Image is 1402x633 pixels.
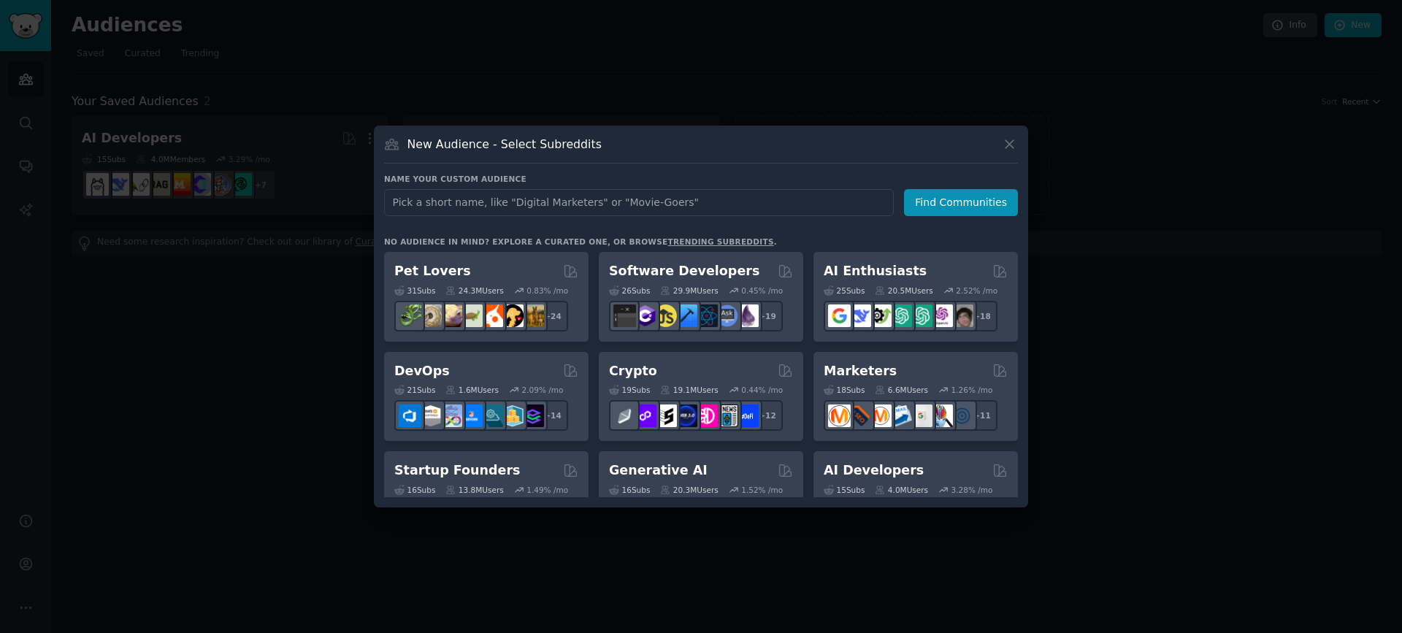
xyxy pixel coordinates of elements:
[660,385,718,395] div: 19.1M Users
[394,461,520,480] h2: Startup Founders
[526,285,568,296] div: 0.83 % /mo
[951,304,973,327] img: ArtificalIntelligence
[501,304,524,327] img: PetAdvice
[537,301,568,331] div: + 24
[741,285,783,296] div: 0.45 % /mo
[741,485,783,495] div: 1.52 % /mo
[824,485,865,495] div: 15 Sub s
[875,385,928,395] div: 6.6M Users
[394,485,435,495] div: 16 Sub s
[660,285,718,296] div: 29.9M Users
[695,304,718,327] img: reactnative
[675,404,697,427] img: web3
[445,385,499,395] div: 1.6M Users
[634,304,656,327] img: csharp
[394,362,450,380] h2: DevOps
[634,404,656,427] img: 0xPolygon
[445,485,503,495] div: 13.8M Users
[654,304,677,327] img: learnjavascript
[930,304,953,327] img: OpenAIDev
[967,400,997,431] div: + 11
[849,404,871,427] img: bigseo
[609,362,657,380] h2: Crypto
[399,404,421,427] img: azuredevops
[716,404,738,427] img: CryptoNews
[460,304,483,327] img: turtle
[667,237,773,246] a: trending subreddits
[951,485,993,495] div: 3.28 % /mo
[930,404,953,427] img: MarketingResearch
[480,404,503,427] img: platformengineering
[675,304,697,327] img: iOSProgramming
[394,285,435,296] div: 31 Sub s
[889,304,912,327] img: chatgpt_promptDesign
[521,304,544,327] img: dogbreed
[460,404,483,427] img: DevOpsLinks
[695,404,718,427] img: defiblockchain
[399,304,421,327] img: herpetology
[613,304,636,327] img: software
[419,304,442,327] img: ballpython
[522,385,564,395] div: 2.09 % /mo
[910,304,932,327] img: chatgpt_prompts_
[654,404,677,427] img: ethstaker
[609,262,759,280] h2: Software Developers
[956,285,997,296] div: 2.52 % /mo
[824,385,865,395] div: 18 Sub s
[609,385,650,395] div: 19 Sub s
[384,174,1018,184] h3: Name your custom audience
[869,404,892,427] img: AskMarketing
[537,400,568,431] div: + 14
[828,404,851,427] img: content_marketing
[716,304,738,327] img: AskComputerScience
[824,362,897,380] h2: Marketers
[613,404,636,427] img: ethfinance
[445,285,503,296] div: 24.3M Users
[407,137,602,152] h3: New Audience - Select Subreddits
[394,262,471,280] h2: Pet Lovers
[752,301,783,331] div: + 19
[828,304,851,327] img: GoogleGeminiAI
[741,385,783,395] div: 0.44 % /mo
[904,189,1018,216] button: Find Communities
[521,404,544,427] img: PlatformEngineers
[419,404,442,427] img: AWS_Certified_Experts
[736,404,759,427] img: defi_
[824,461,924,480] h2: AI Developers
[526,485,568,495] div: 1.49 % /mo
[440,304,462,327] img: leopardgeckos
[910,404,932,427] img: googleads
[824,262,927,280] h2: AI Enthusiasts
[752,400,783,431] div: + 12
[660,485,718,495] div: 20.3M Users
[967,301,997,331] div: + 18
[501,404,524,427] img: aws_cdk
[394,385,435,395] div: 21 Sub s
[849,304,871,327] img: DeepSeek
[384,237,777,247] div: No audience in mind? Explore a curated one, or browse .
[609,485,650,495] div: 16 Sub s
[609,285,650,296] div: 26 Sub s
[951,404,973,427] img: OnlineMarketing
[609,461,708,480] h2: Generative AI
[736,304,759,327] img: elixir
[384,189,894,216] input: Pick a short name, like "Digital Marketers" or "Movie-Goers"
[480,304,503,327] img: cockatiel
[440,404,462,427] img: Docker_DevOps
[951,385,993,395] div: 1.26 % /mo
[875,485,928,495] div: 4.0M Users
[889,404,912,427] img: Emailmarketing
[869,304,892,327] img: AItoolsCatalog
[875,285,932,296] div: 20.5M Users
[824,285,865,296] div: 25 Sub s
